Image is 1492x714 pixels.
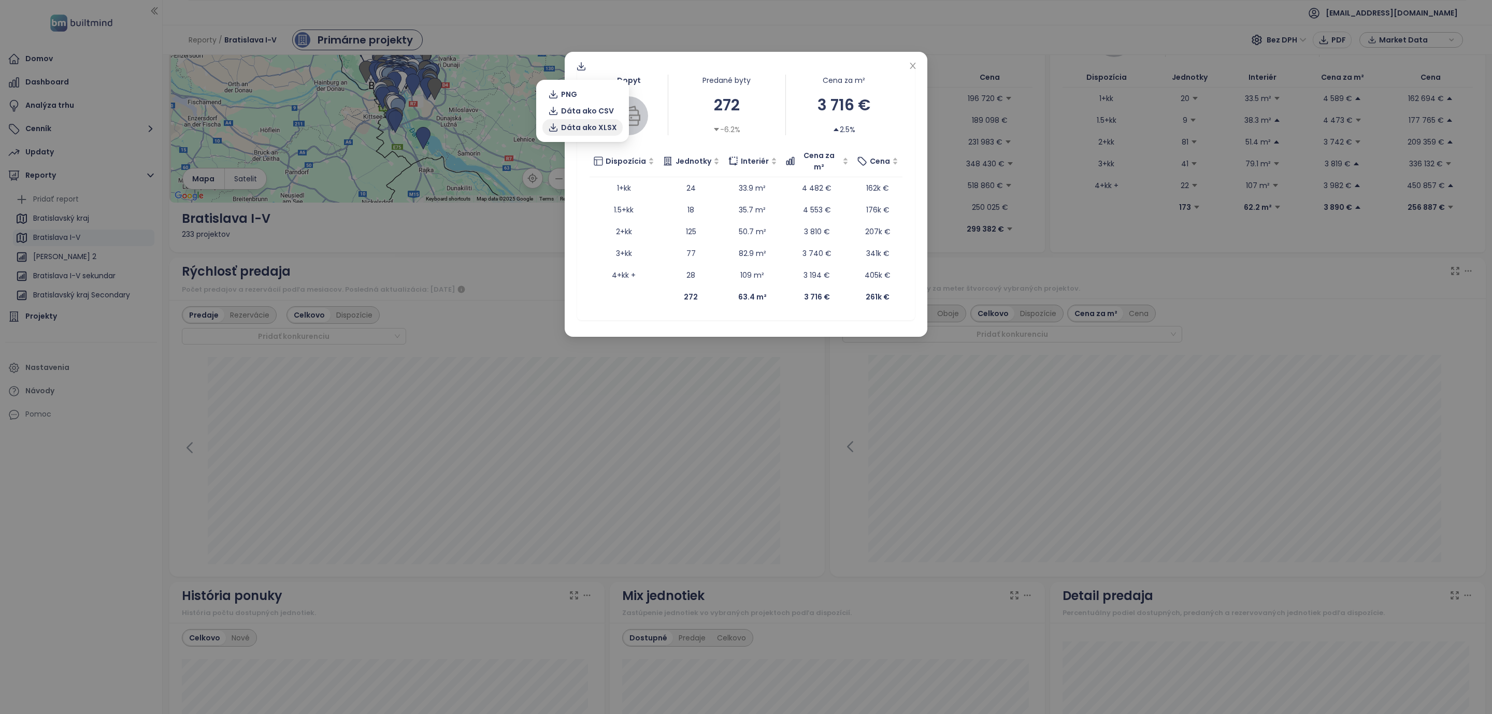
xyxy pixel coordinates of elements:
[542,119,623,136] button: Dáta ako XLSX
[798,150,840,173] span: Cena za m²
[741,155,769,167] span: Interiér
[684,292,698,302] b: 272
[590,221,658,242] td: 2+kk
[713,124,740,135] div: -6.2%
[786,75,903,86] div: Cena za m²
[561,89,577,100] span: PNG
[658,199,724,221] td: 18
[833,124,855,135] div: 2.5%
[590,199,658,221] td: 1.5+kk
[909,62,917,70] span: close
[802,248,831,259] span: 3 740 €
[804,270,830,280] span: 3 194 €
[561,122,617,133] span: Dáta ako XLSX
[542,103,623,119] button: Dáta ako CSV
[724,264,781,286] td: 109 m²
[866,183,889,193] span: 162k €
[658,221,724,242] td: 125
[658,177,724,199] td: 24
[713,126,720,133] span: caret-down
[658,242,724,264] td: 77
[668,93,785,117] div: 272
[590,177,658,199] td: 1+kk
[786,93,903,117] div: 3 716 €
[658,264,724,286] td: 28
[590,242,658,264] td: 3+kk
[865,226,891,237] span: 207k €
[724,177,781,199] td: 33.9 m²
[804,292,830,302] b: 3 716 €
[865,270,891,280] span: 405k €
[724,221,781,242] td: 50.7 m²
[668,75,785,86] div: Predané byty
[802,183,831,193] span: 4 482 €
[738,292,767,302] b: 63.4 m²
[561,105,614,117] span: Dáta ako CSV
[866,248,890,259] span: 341k €
[833,126,840,133] span: caret-up
[724,199,781,221] td: 35.7 m²
[907,61,919,72] button: Close
[803,205,831,215] span: 4 553 €
[724,242,781,264] td: 82.9 m²
[590,75,668,86] div: Dopyt
[590,264,658,286] td: 4+kk +
[866,205,890,215] span: 176k €
[542,86,623,103] button: PNG
[804,226,830,237] span: 3 810 €
[870,155,890,167] span: Cena
[606,155,646,167] span: Dispozícia
[676,155,711,167] span: Jednotky
[866,292,890,302] b: 261k €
